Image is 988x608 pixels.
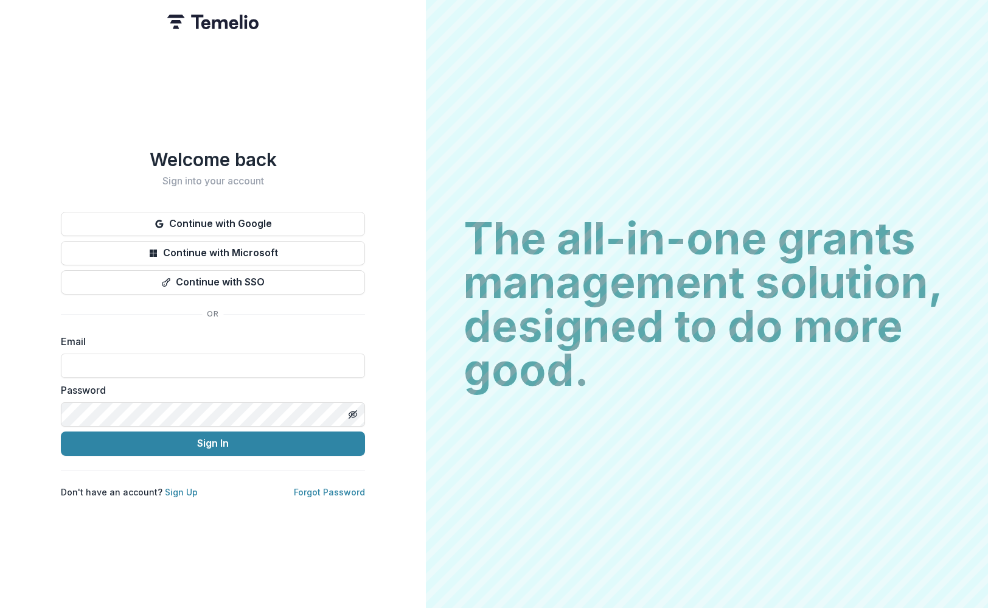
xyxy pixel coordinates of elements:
[61,432,365,456] button: Sign In
[165,487,198,497] a: Sign Up
[294,487,365,497] a: Forgot Password
[61,241,365,265] button: Continue with Microsoft
[343,405,363,424] button: Toggle password visibility
[61,383,358,397] label: Password
[61,212,365,236] button: Continue with Google
[167,15,259,29] img: Temelio
[61,334,358,349] label: Email
[61,486,198,498] p: Don't have an account?
[61,270,365,295] button: Continue with SSO
[61,149,365,170] h1: Welcome back
[61,175,365,187] h2: Sign into your account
